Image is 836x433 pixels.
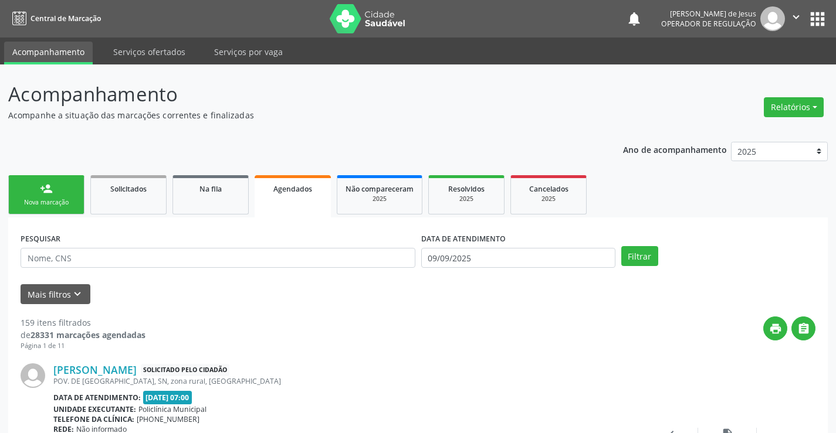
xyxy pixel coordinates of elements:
p: Ano de acompanhamento [623,142,727,156]
strong: 28331 marcações agendadas [31,329,145,340]
span: [DATE] 07:00 [143,391,192,404]
span: Solicitados [110,184,147,194]
b: Unidade executante: [53,404,136,414]
span: Cancelados [529,184,568,194]
div: 2025 [346,195,414,203]
p: Acompanhamento [8,80,582,109]
div: 2025 [519,195,578,203]
span: Solicitado pelo cidadão [141,364,229,376]
label: PESQUISAR [21,230,60,248]
div: Nova marcação [17,198,76,207]
img: img [21,363,45,388]
button:  [791,316,815,340]
span: Resolvidos [448,184,485,194]
button: Mais filtroskeyboard_arrow_down [21,284,90,305]
a: Acompanhamento [4,42,93,64]
button:  [785,6,807,31]
a: Central de Marcação [8,9,101,28]
div: de [21,329,145,341]
span: [PHONE_NUMBER] [137,414,199,424]
i: print [769,322,782,335]
button: Relatórios [764,97,824,117]
button: apps [807,9,828,29]
div: Página 1 de 11 [21,341,145,351]
button: print [763,316,787,340]
b: Data de atendimento: [53,393,141,403]
a: Serviços ofertados [105,42,194,62]
button: notifications [626,11,642,27]
span: Operador de regulação [661,19,756,29]
img: img [760,6,785,31]
div: person_add [40,182,53,195]
i:  [797,322,810,335]
div: 2025 [437,195,496,203]
div: [PERSON_NAME] de Jesus [661,9,756,19]
a: [PERSON_NAME] [53,363,137,376]
a: Serviços por vaga [206,42,291,62]
span: Não compareceram [346,184,414,194]
i: keyboard_arrow_down [71,288,84,301]
label: DATA DE ATENDIMENTO [421,230,506,248]
i:  [790,11,803,23]
b: Telefone da clínica: [53,414,134,424]
button: Filtrar [621,246,658,266]
input: Selecione um intervalo [421,248,615,268]
span: Na fila [199,184,222,194]
div: 159 itens filtrados [21,316,145,329]
span: Policlínica Municipal [138,404,207,414]
span: Central de Marcação [31,13,101,23]
input: Nome, CNS [21,248,415,268]
div: POV. DE [GEOGRAPHIC_DATA], SN, zona rural, [GEOGRAPHIC_DATA] [53,376,639,386]
span: Agendados [273,184,312,194]
p: Acompanhe a situação das marcações correntes e finalizadas [8,109,582,121]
